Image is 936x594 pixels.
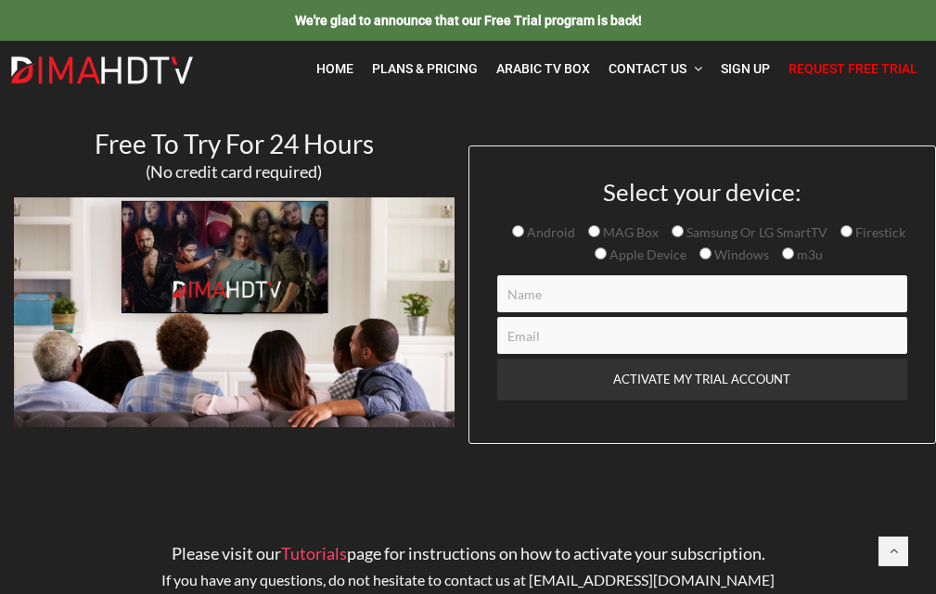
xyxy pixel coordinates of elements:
span: Please visit our page for instructions on how to activate your subscription. [172,543,765,563]
a: Plans & Pricing [363,50,487,88]
span: Android [524,224,575,240]
a: Home [307,50,363,88]
input: Apple Device [595,247,607,259]
input: Android [512,225,524,237]
span: We're glad to announce that our Free Trial program is back! [295,13,642,28]
a: Sign Up [712,50,779,88]
span: Firestick [853,224,905,240]
input: Email [497,317,908,354]
input: Windows [699,247,712,259]
span: (No credit card required) [146,161,322,182]
input: MAG Box [588,225,600,237]
span: Apple Device [607,246,686,262]
span: Plans & Pricing [372,61,478,76]
span: Samsung Or LG SmartTV [684,224,827,240]
span: Windows [712,246,769,262]
input: Samsung Or LG SmartTV [672,225,684,237]
span: Request Free Trial [789,61,917,76]
a: Back to top [878,537,908,566]
span: If you have any questions, do not hesitate to contact us at [EMAIL_ADDRESS][DOMAIN_NAME] [161,571,775,588]
span: Select your device: [603,177,801,207]
img: Dima HDTV [9,56,195,85]
input: ACTIVATE MY TRIAL ACCOUNT [497,359,908,400]
a: Arabic TV Box [487,50,599,88]
form: Contact form [483,179,922,443]
a: Tutorials [281,543,347,563]
input: Firestick [840,225,853,237]
input: m3u [782,247,794,259]
a: We're glad to announce that our Free Trial program is back! [295,12,642,28]
span: Free To Try For 24 Hours [95,128,374,159]
span: MAG Box [600,224,659,240]
span: Arabic TV Box [496,61,590,76]
input: Name [497,275,908,312]
span: m3u [794,246,823,262]
span: Home [316,61,353,76]
span: Contact Us [609,61,686,76]
a: Request Free Trial [779,50,927,88]
a: Contact Us [599,50,712,88]
span: Sign Up [721,61,770,76]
